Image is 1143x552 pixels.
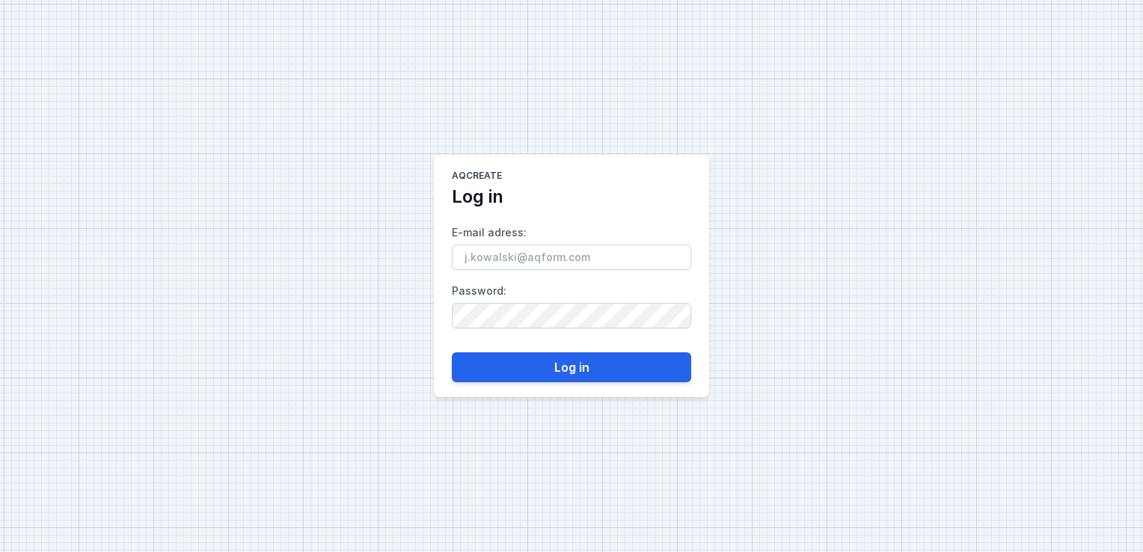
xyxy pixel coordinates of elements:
[452,352,691,382] button: Log in
[452,245,691,270] input: E-mail adress:
[452,221,691,270] label: E-mail adress :
[452,170,502,185] h1: AQcreate
[452,303,691,328] input: Password:
[452,185,503,209] h2: Log in
[452,279,691,328] label: Password :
